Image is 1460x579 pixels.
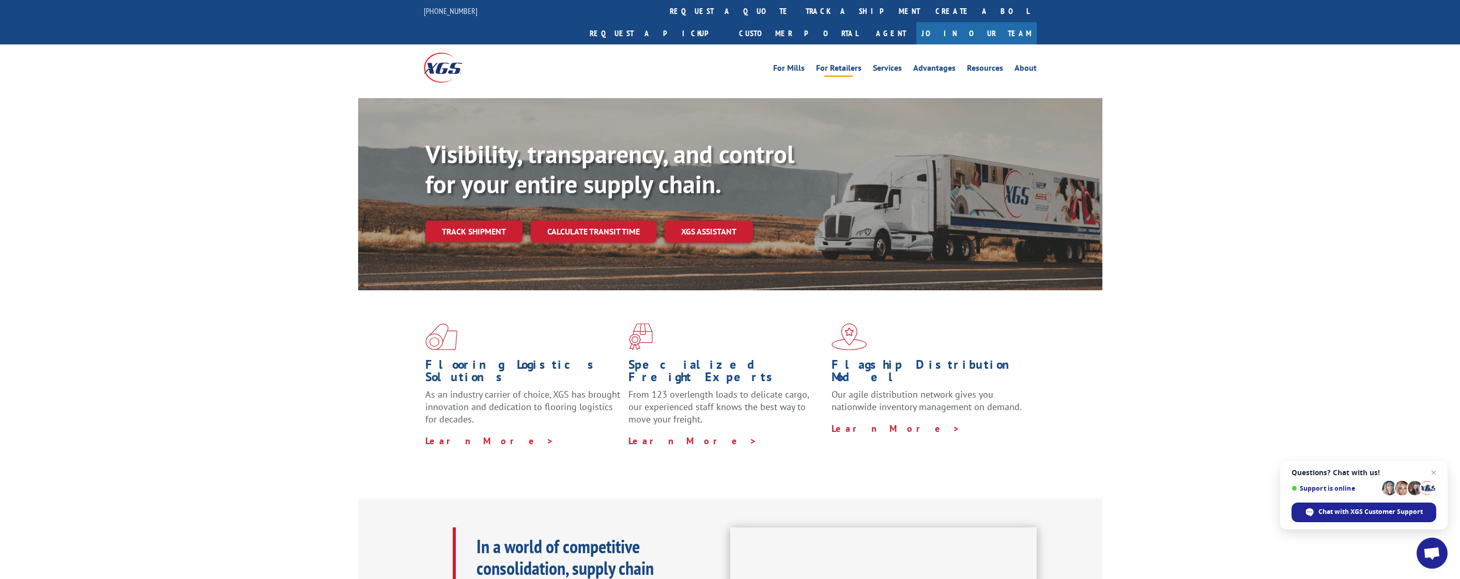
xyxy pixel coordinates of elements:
[1292,484,1378,492] span: Support is online
[866,22,916,44] a: Agent
[628,358,824,388] h1: Specialized Freight Experts
[628,435,757,447] a: Learn More >
[731,22,866,44] a: Customer Portal
[665,221,753,243] a: XGS ASSISTANT
[425,138,794,200] b: Visibility, transparency, and control for your entire supply chain.
[425,435,554,447] a: Learn More >
[628,388,824,434] p: From 123 overlength loads to delicate cargo, our experienced staff knows the best way to move you...
[913,64,956,75] a: Advantages
[832,388,1022,413] span: Our agile distribution network gives you nationwide inventory management on demand.
[1292,468,1436,477] span: Questions? Chat with us!
[773,64,805,75] a: For Mills
[832,422,960,434] a: Learn More >
[832,358,1027,388] h1: Flagship Distribution Model
[1015,64,1037,75] a: About
[816,64,862,75] a: For Retailers
[425,323,457,350] img: xgs-icon-total-supply-chain-intelligence-red
[1292,503,1436,522] div: Chat with XGS Customer Support
[1417,538,1448,569] div: Open chat
[425,221,522,242] a: Track shipment
[531,221,656,243] a: Calculate transit time
[425,358,621,388] h1: Flooring Logistics Solutions
[873,64,902,75] a: Services
[628,323,653,350] img: xgs-icon-focused-on-flooring-red
[967,64,1003,75] a: Resources
[425,388,620,425] span: As an industry carrier of choice, XGS has brought innovation and dedication to flooring logistics...
[582,22,731,44] a: Request a pickup
[1318,507,1423,517] span: Chat with XGS Customer Support
[1427,466,1440,479] span: Close chat
[916,22,1037,44] a: Join Our Team
[424,6,478,16] a: [PHONE_NUMBER]
[832,323,867,350] img: xgs-icon-flagship-distribution-model-red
